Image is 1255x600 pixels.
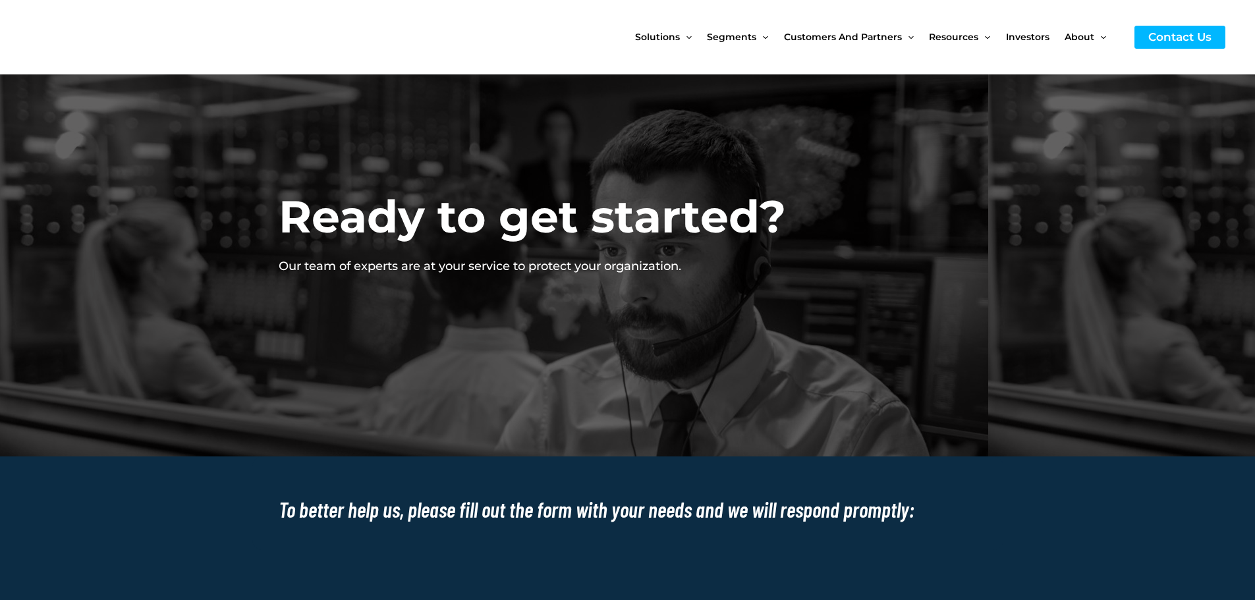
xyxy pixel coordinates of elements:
[929,9,978,65] span: Resources
[635,9,680,65] span: Solutions
[1134,26,1225,49] a: Contact Us
[680,9,692,65] span: Menu Toggle
[279,496,977,524] h2: To better help us, please fill out the form with your needs and we will respond promptly:
[1006,9,1065,65] a: Investors
[707,9,756,65] span: Segments
[279,258,787,275] p: Our team of experts are at your service to protect your organization.
[902,9,914,65] span: Menu Toggle
[23,10,181,65] img: CyberCatch
[784,9,902,65] span: Customers and Partners
[756,9,768,65] span: Menu Toggle
[1006,9,1049,65] span: Investors
[1065,9,1094,65] span: About
[1094,9,1106,65] span: Menu Toggle
[978,9,990,65] span: Menu Toggle
[279,188,787,246] h2: Ready to get started?
[635,9,1121,65] nav: Site Navigation: New Main Menu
